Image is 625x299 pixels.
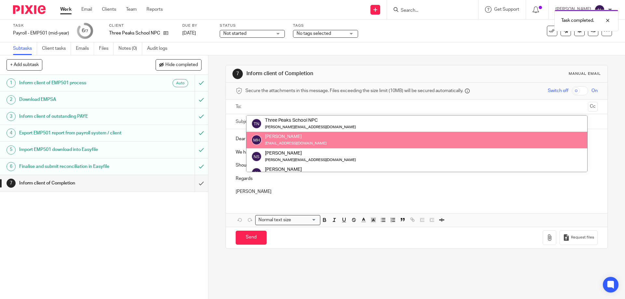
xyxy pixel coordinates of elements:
span: Request files [571,235,594,240]
input: Send [236,231,267,245]
div: 2 [7,95,16,104]
small: [PERSON_NAME][EMAIL_ADDRESS][DOMAIN_NAME] [265,125,356,129]
div: 4 [7,129,16,138]
div: 7 [7,179,16,188]
a: Subtasks [13,42,37,55]
div: 3 [7,112,16,121]
a: Team [126,6,137,13]
span: No tags selected [297,31,331,36]
label: Client [109,23,174,28]
small: /7 [85,29,88,33]
img: svg%3E [251,118,262,129]
a: Clients [102,6,116,13]
div: [PERSON_NAME] [265,133,326,140]
h1: Download EMPSA [19,95,132,104]
span: Not started [223,31,246,36]
img: svg%3E [251,135,262,145]
span: Switch off [548,88,568,94]
a: Notes (0) [118,42,142,55]
h1: Inform client of outstanding PAYE [19,112,132,121]
div: Search for option [255,215,320,225]
p: Task completed. [561,17,594,24]
button: Request files [560,230,597,245]
h1: Inform client of EMP501 process [19,78,132,88]
p: Should you have any queries, please contact us. [236,162,597,169]
button: + Add subtask [7,59,42,70]
span: Normal text size [257,217,292,224]
div: [PERSON_NAME] [265,166,326,173]
a: Files [99,42,114,55]
label: Task [13,23,69,28]
label: Subject: [236,118,253,125]
h1: Inform client of Completion [246,70,431,77]
div: 7 [232,69,243,79]
div: 6 [7,162,16,171]
img: Pixie [13,5,46,14]
h1: Import EMP501 download into Easyfile [19,145,132,155]
a: Audit logs [147,42,172,55]
div: [PERSON_NAME] [265,150,356,156]
small: [PERSON_NAME][EMAIL_ADDRESS][DOMAIN_NAME] [265,158,356,162]
label: To: [236,103,243,110]
div: Auto [173,79,188,87]
button: Cc [588,102,598,112]
a: Client tasks [42,42,71,55]
p: Regards [236,175,597,182]
img: svg%3E [251,168,262,178]
label: Due by [182,23,212,28]
a: Work [60,6,72,13]
span: [DATE] [182,31,196,35]
small: [EMAIL_ADDRESS][DOMAIN_NAME] [265,142,326,145]
a: Email [81,6,92,13]
a: Emails [76,42,94,55]
div: 5 [7,145,16,155]
div: Manual email [569,71,601,76]
h1: Export EMP501 report from payroll system / client [19,128,132,138]
img: svg%3E [594,5,605,15]
div: Payroll - EMP501 (mid-year) [13,30,69,36]
h1: Inform client of Completion [19,178,132,188]
p: We have finalised the EMP501 reconciliation for the period for Three Peaks School NPC . [236,149,597,156]
h1: Finalise and submit reconciliation in Easyfile [19,162,132,171]
label: Status [220,23,285,28]
div: 6 [82,27,88,34]
p: [PERSON_NAME] [236,188,597,195]
img: svg%3E [251,151,262,162]
div: Three Peaks School NPC [265,117,356,124]
input: Search for option [293,217,316,224]
p: Dear [PERSON_NAME] [236,136,597,142]
span: Hide completed [165,62,198,68]
span: On [591,88,598,94]
div: 1 [7,78,16,88]
button: Hide completed [156,59,201,70]
a: Reports [146,6,163,13]
label: Tags [293,23,358,28]
p: Three Peaks School NPC [109,30,160,36]
span: Secure the attachments in this message. Files exceeding the size limit (10MB) will be secured aut... [245,88,463,94]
